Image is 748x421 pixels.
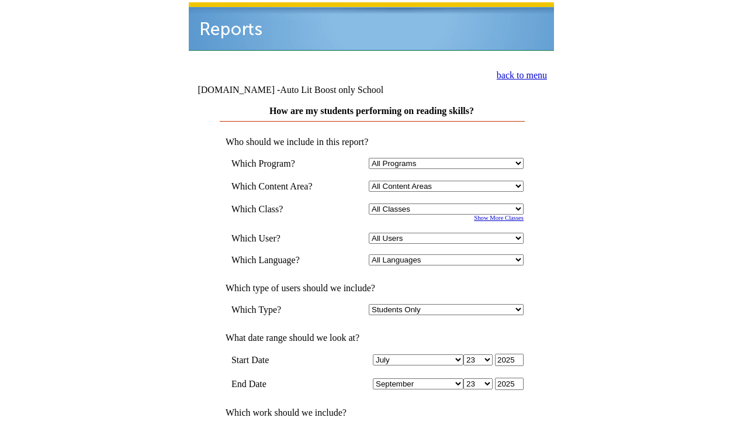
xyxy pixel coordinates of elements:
[231,203,330,215] td: Which Class?
[231,254,330,265] td: Which Language?
[189,2,554,51] img: header
[220,283,524,294] td: Which type of users should we include?
[198,85,413,95] td: [DOMAIN_NAME] -
[474,215,524,221] a: Show More Classes
[231,233,330,244] td: Which User?
[269,106,474,116] a: How are my students performing on reading skills?
[220,137,524,147] td: Who should we include in this report?
[220,333,524,343] td: What date range should we look at?
[280,85,383,95] nobr: Auto Lit Boost only School
[231,354,330,366] td: Start Date
[220,408,524,418] td: Which work should we include?
[231,304,330,315] td: Which Type?
[231,378,330,390] td: End Date
[231,158,330,169] td: Which Program?
[231,181,313,191] nobr: Which Content Area?
[497,70,547,80] a: back to menu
